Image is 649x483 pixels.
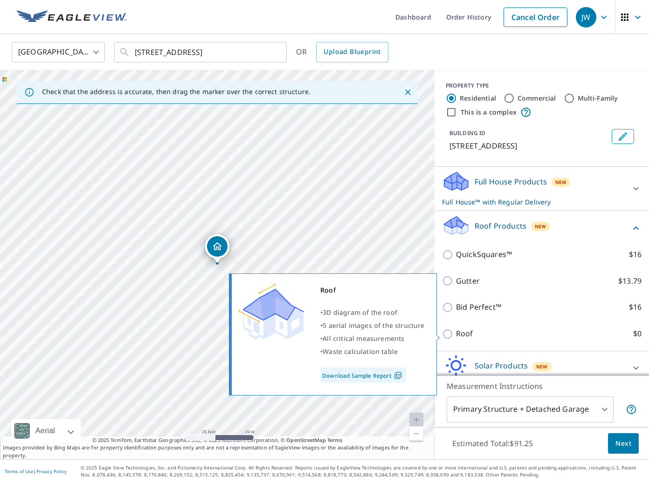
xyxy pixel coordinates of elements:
label: This is a complex [461,108,517,117]
p: Gutter [456,275,480,287]
button: Next [608,433,639,454]
div: • [320,332,425,345]
div: • [320,306,425,319]
div: • [320,319,425,332]
div: Roof [320,284,425,297]
span: New [536,363,548,370]
p: Bid Perfect™ [456,301,501,313]
button: Edit building 1 [612,129,634,144]
a: Upload Blueprint [316,42,388,62]
span: Your report will include the primary structure and a detached garage if one exists. [626,404,637,415]
span: 5 aerial images of the structure [323,321,424,330]
p: Full House Products [475,176,547,187]
a: Current Level 20, Zoom Out [409,427,423,441]
span: © 2025 TomTom, Earthstar Geographics SIO, © 2025 Microsoft Corporation, © [92,436,343,444]
p: $16 [629,249,642,260]
p: Solar Products [475,360,528,371]
span: 3D diagram of the roof [323,308,397,317]
div: OR [296,42,388,62]
div: • [320,345,425,358]
span: Next [615,438,631,449]
p: Measurement Instructions [447,381,637,392]
span: New [535,223,546,230]
label: Commercial [518,94,556,103]
img: Pdf Icon [392,371,404,380]
p: $13.79 [618,275,642,287]
a: Terms [327,436,343,443]
label: Multi-Family [578,94,618,103]
input: Search by address or latitude-longitude [135,39,268,65]
a: Privacy Policy [36,468,67,475]
span: Upload Blueprint [324,46,380,58]
a: Terms of Use [5,468,34,475]
p: $0 [633,328,642,340]
p: BUILDING ID [449,129,485,137]
div: Roof ProductsNew [442,215,642,241]
p: $16 [629,301,642,313]
p: Full House™ with Regular Delivery [442,197,625,207]
span: Waste calculation table [323,347,398,356]
span: New [555,178,567,186]
span: All critical measurements [323,334,404,343]
div: Primary Structure + Detached Garage [447,396,614,422]
div: Aerial [33,419,58,442]
a: OpenStreetMap [286,436,325,443]
p: Roof Products [475,220,526,231]
label: Residential [460,94,496,103]
p: QuickSquares™ [456,249,512,260]
img: EV Logo [17,10,127,24]
div: PROPERTY TYPE [446,82,638,90]
a: Download Sample Report [320,367,406,382]
p: Check that the address is accurate, then drag the marker over the correct structure. [42,88,311,96]
p: | [5,469,67,474]
a: Current Level 20, Zoom In Disabled [409,413,423,427]
div: JW [576,7,596,27]
div: Solar ProductsNew [442,355,642,381]
a: Cancel Order [504,7,567,27]
p: © 2025 Eagle View Technologies, Inc. and Pictometry International Corp. All Rights Reserved. Repo... [81,464,644,478]
div: Aerial [11,419,81,442]
div: Full House ProductsNewFull House™ with Regular Delivery [442,170,642,207]
p: [STREET_ADDRESS] [449,140,608,151]
p: Estimated Total: $91.25 [445,433,540,454]
button: Close [402,86,414,98]
img: Premium [239,284,304,340]
div: [GEOGRAPHIC_DATA] [12,39,105,65]
div: Dropped pin, building 1, Residential property, 19443 Eagle Acres Rd Springdale, AR 72764 [205,234,229,263]
p: Roof [456,328,473,340]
